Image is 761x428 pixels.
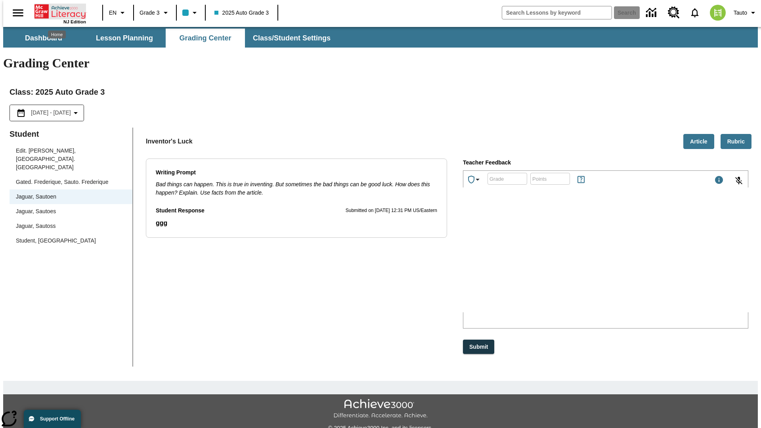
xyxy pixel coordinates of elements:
[714,175,724,186] div: Maximum 1000 characters Press Escape to exit toolbar and use left and right arrow keys to access ...
[530,168,570,189] input: Points: Must be equal to or less than 25.
[179,6,203,20] button: Class color is light blue. Change class color
[31,109,71,117] span: [DATE] - [DATE]
[48,31,66,38] div: Home
[71,108,80,118] svg: Collapse Date Range Filter
[641,2,663,24] a: Data Center
[253,34,331,43] span: Class/Student Settings
[25,34,62,43] span: Dashboard
[10,204,132,219] div: Jaguar, Sautoes
[109,9,117,17] span: EN
[63,19,86,24] span: NJ Edition
[346,207,437,215] p: Submitted on [DATE] 12:31 PM US/Eastern
[685,2,705,23] a: Notifications
[502,6,612,19] input: search field
[10,219,132,233] div: Jaguar, Sautoss
[40,416,75,422] span: Support Offline
[247,29,337,48] button: Class/Student Settings
[573,172,589,187] button: Rules for Earning Points and Achievements, Will open in new tab
[16,237,96,245] div: Student, [GEOGRAPHIC_DATA]
[136,6,174,20] button: Grade: Grade 3, Select a grade
[3,6,116,13] body: Type your response here.
[34,3,86,24] div: Home
[16,147,126,172] div: Edit. [PERSON_NAME], [GEOGRAPHIC_DATA]. [GEOGRAPHIC_DATA]
[156,218,437,228] p: Student Response
[140,9,160,17] span: Grade 3
[156,180,437,197] p: Bad things can happen. This is true in inventing. But sometimes the bad things can be good luck. ...
[214,9,269,17] span: 2025 Auto Grade 3
[463,172,486,187] button: Achievements
[156,168,437,177] p: Writing Prompt
[705,2,730,23] button: Select a new avatar
[146,137,193,146] p: Inventor's Luck
[10,189,132,204] div: Jaguar, Sautoen
[85,29,164,48] button: Lesson Planning
[16,178,108,186] div: Gated. Frederique, Sauto. Frederique
[156,218,437,228] p: ggg
[10,175,132,189] div: Gated. Frederique, Sauto. Frederique
[3,6,116,13] p: rSCZe
[10,233,132,248] div: Student, [GEOGRAPHIC_DATA]
[10,86,751,98] h2: Class : 2025 Auto Grade 3
[105,6,131,20] button: Language: EN, Select a language
[730,6,761,20] button: Profile/Settings
[24,410,81,428] button: Support Offline
[333,399,428,419] img: Achieve3000 Differentiate Accelerate Achieve
[16,207,56,216] div: Jaguar, Sautoes
[683,134,714,149] button: Article, Will open in new tab
[530,173,570,185] div: Points: Must be equal to or less than 25.
[16,222,55,230] div: Jaguar, Sautoss
[16,193,56,201] div: Jaguar, Sautoen
[463,159,748,167] p: Teacher Feedback
[729,171,748,190] button: Click to activate and allow voice recognition
[488,173,527,185] div: Grade: Letters, numbers, %, + and - are allowed.
[13,108,80,118] button: Select the date range menu item
[488,168,527,189] input: Grade: Letters, numbers, %, + and - are allowed.
[10,128,132,140] p: Student
[3,29,338,48] div: SubNavbar
[10,143,132,175] div: Edit. [PERSON_NAME], [GEOGRAPHIC_DATA]. [GEOGRAPHIC_DATA]
[3,56,758,71] h1: Grading Center
[721,134,751,149] button: Rubric, Will open in new tab
[6,1,30,25] button: Open side menu
[710,5,726,21] img: avatar image
[4,29,83,48] button: Dashboard
[34,4,86,19] a: Home
[663,2,685,23] a: Resource Center, Will open in new tab
[463,340,494,354] button: Submit
[166,29,245,48] button: Grading Center
[179,34,231,43] span: Grading Center
[734,9,747,17] span: Tauto
[96,34,153,43] span: Lesson Planning
[3,27,758,48] div: SubNavbar
[156,206,205,215] p: Student Response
